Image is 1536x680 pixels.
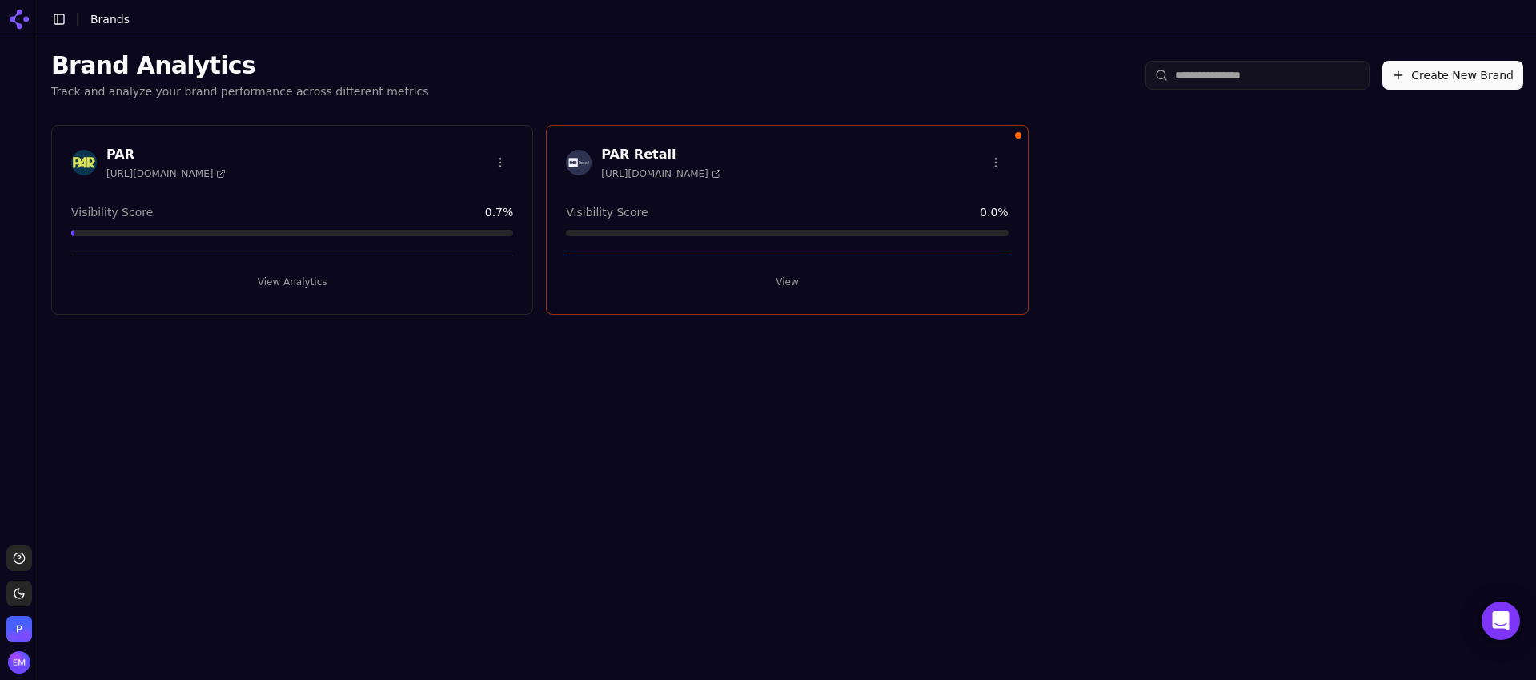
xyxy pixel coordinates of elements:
[6,616,32,642] img: PAR
[71,269,513,295] button: View Analytics
[566,150,592,175] img: PAR Retail
[90,13,130,26] span: Brands
[485,204,514,220] span: 0.7 %
[71,204,153,220] span: Visibility Score
[601,167,720,180] span: [URL][DOMAIN_NAME]
[6,616,32,642] button: Open organization switcher
[566,204,648,220] span: Visibility Score
[51,51,429,80] h1: Brand Analytics
[71,150,97,175] img: PAR
[51,83,429,99] p: Track and analyze your brand performance across different metrics
[8,651,30,674] img: Erin Murray
[8,651,30,674] button: Open user button
[980,204,1009,220] span: 0.0 %
[1482,602,1520,640] div: Open Intercom Messenger
[106,167,226,180] span: [URL][DOMAIN_NAME]
[566,269,1008,295] button: View
[601,145,720,164] h3: PAR Retail
[106,145,226,164] h3: PAR
[1382,61,1523,90] button: Create New Brand
[90,11,130,27] nav: breadcrumb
